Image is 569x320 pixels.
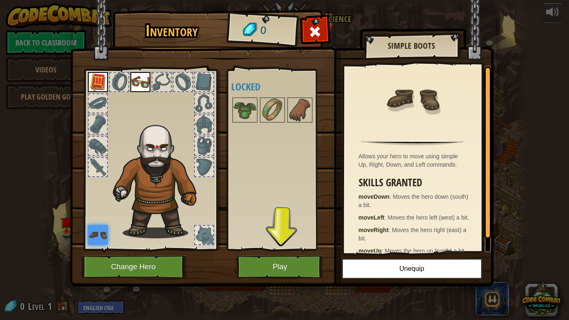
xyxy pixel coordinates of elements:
[342,258,482,279] button: Unequip
[359,193,390,200] strong: moveDown
[382,247,385,254] span: :
[359,152,471,169] div: Allows your hero to move using simple Up, Right, Down, and Left commands.
[389,227,392,233] span: :
[130,72,150,92] img: portrait.png
[388,214,469,221] span: Moves the hero left (west) a bit.
[359,227,389,233] strong: moveRight
[261,98,284,122] img: portrait.png
[88,225,108,245] img: portrait.png
[359,214,384,221] strong: moveLeft
[288,98,312,122] img: portrait.png
[119,22,225,40] h1: Inventory
[372,41,451,50] h2: Simple Boots
[389,193,393,200] span: :
[359,177,471,188] h3: Skills Granted
[231,81,329,92] h4: Locked
[359,193,469,208] span: Moves the hero down (south) a bit.
[82,255,187,278] button: Change Hero
[359,247,382,254] strong: moveUp
[233,98,257,122] img: portrait.png
[109,117,211,238] img: goliath_hair.png
[385,72,439,126] img: portrait.png
[385,247,466,254] span: Moves the hero up (north) a bit.
[361,140,464,145] img: hr.png
[237,255,324,278] button: Play
[88,72,108,92] img: portrait.png
[384,214,388,221] span: :
[260,23,267,38] span: 0
[359,227,467,242] span: Moves the hero right (east) a bit.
